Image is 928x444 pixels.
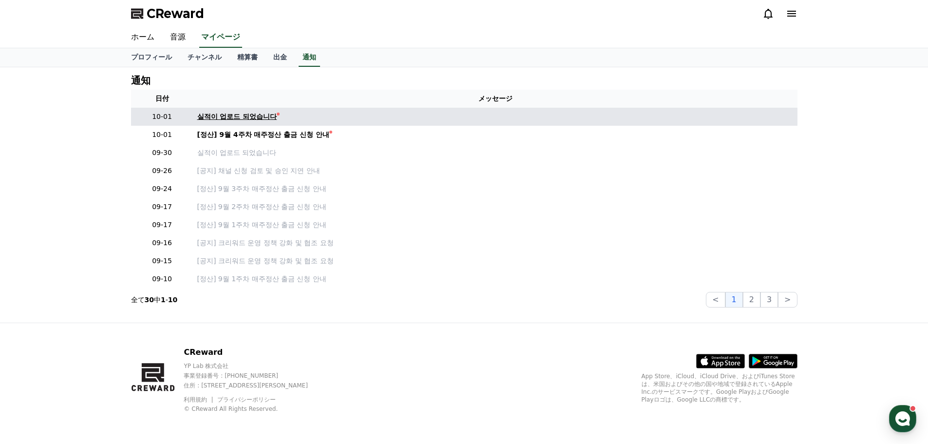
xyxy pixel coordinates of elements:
p: App Store、iCloud、iCloud Drive、およびiTunes Storeは、米国およびその他の国や地域で登録されているApple Inc.のサービスマークです。Google P... [642,372,797,404]
p: 全て 中 - [131,295,178,305]
p: 09-26 [135,166,189,176]
p: 10-01 [135,112,189,122]
a: 利用規約 [184,396,214,403]
h4: 通知 [131,75,151,86]
button: 2 [743,292,760,308]
p: 事業登録番号 : [PHONE_NUMBER] [184,372,324,380]
div: [정산] 9월 4주차 매주정산 출금 신청 안내 [197,130,330,140]
a: [공지] 채널 신청 검토 및 승인 지연 안내 [197,166,794,176]
p: 10-01 [135,130,189,140]
a: [정산] 9월 1주차 매주정산 출금 신청 안내 [197,220,794,230]
a: 실적이 업로드 되었습니다 [197,112,794,122]
a: [정산] 9월 2주차 매주정산 출금 신청 안내 [197,202,794,212]
th: 日付 [131,90,193,108]
a: 精算書 [229,48,265,67]
a: チャンネル [180,48,229,67]
a: 通知 [299,48,320,67]
a: [정산] 9월 4주차 매주정산 출금 신청 안내 [197,130,794,140]
p: 09-17 [135,220,189,230]
a: プロフィール [123,48,180,67]
strong: 30 [145,296,154,304]
a: CReward [131,6,204,21]
a: 音源 [162,27,193,48]
a: [공지] 크리워드 운영 정책 강화 및 협조 요청 [197,256,794,266]
p: CReward [184,347,324,358]
th: メッセージ [193,90,797,108]
a: Messages [64,309,126,333]
strong: 1 [161,296,166,304]
button: > [778,292,797,308]
p: 09-24 [135,184,189,194]
a: 出金 [265,48,295,67]
p: 09-15 [135,256,189,266]
a: Settings [126,309,187,333]
a: ホーム [123,27,162,48]
strong: 10 [168,296,177,304]
span: CReward [147,6,204,21]
p: 住所 : [STREET_ADDRESS][PERSON_NAME] [184,382,324,389]
a: 실적이 업로드 되었습니다 [197,148,794,158]
a: [정산] 9월 3주차 매주정산 출금 신청 안내 [197,184,794,194]
p: 09-17 [135,202,189,212]
button: 3 [760,292,778,308]
a: Home [3,309,64,333]
a: マイページ [199,27,242,48]
a: プライバシーポリシー [217,396,276,403]
span: Home [25,324,42,331]
div: 실적이 업로드 되었습니다 [197,112,277,122]
a: [정산] 9월 1주차 매주정산 출금 신청 안내 [197,274,794,284]
button: < [706,292,725,308]
p: 09-10 [135,274,189,284]
p: 09-16 [135,238,189,248]
a: [공지] 크리워드 운영 정책 강화 및 협조 요청 [197,238,794,248]
button: 1 [725,292,743,308]
span: Settings [144,324,168,331]
p: 09-30 [135,148,189,158]
p: YP Lab 株式会社 [184,362,324,370]
p: © CReward All Rights Reserved. [184,405,324,413]
span: Messages [81,324,110,332]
